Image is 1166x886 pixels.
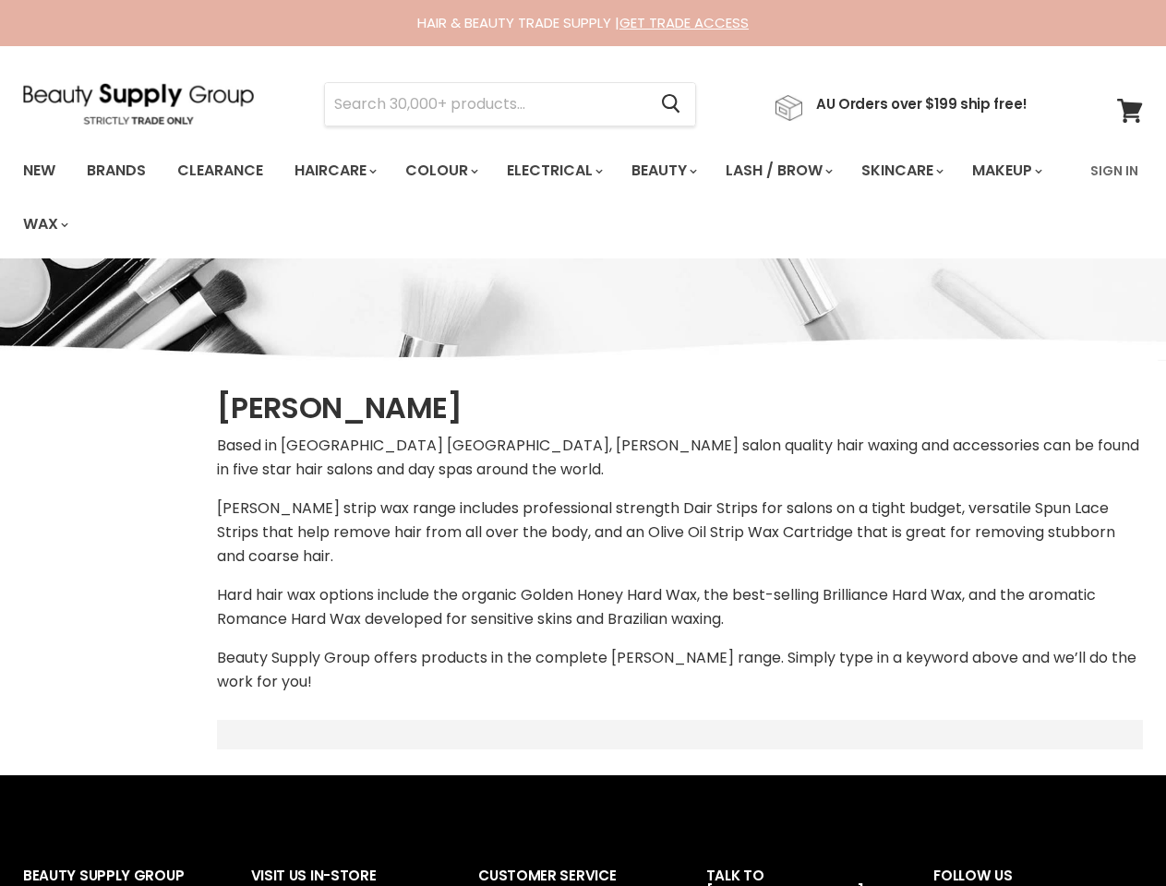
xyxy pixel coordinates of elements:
a: Brands [73,151,160,190]
a: Skincare [847,151,955,190]
a: New [9,151,69,190]
a: Clearance [163,151,277,190]
a: Makeup [958,151,1053,190]
div: [PERSON_NAME] strip wax range includes professional strength Dair Strips for salons on a tight bu... [217,434,1143,694]
ul: Main menu [9,144,1079,251]
a: Colour [391,151,489,190]
input: Search [325,83,646,126]
a: GET TRADE ACCESS [619,13,749,32]
button: Search [646,83,695,126]
p: Based in [GEOGRAPHIC_DATA] [GEOGRAPHIC_DATA], [PERSON_NAME] salon quality hair waxing and accesso... [217,434,1143,482]
a: Haircare [281,151,388,190]
h1: [PERSON_NAME] [217,389,1143,427]
a: Wax [9,205,79,244]
a: Electrical [493,151,614,190]
form: Product [324,82,696,126]
p: Hard hair wax options include the organic Golden Honey Hard Wax, the best-selling Brilliance Hard... [217,583,1143,631]
a: Lash / Brow [712,151,844,190]
a: Beauty [618,151,708,190]
a: Sign In [1079,151,1149,190]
